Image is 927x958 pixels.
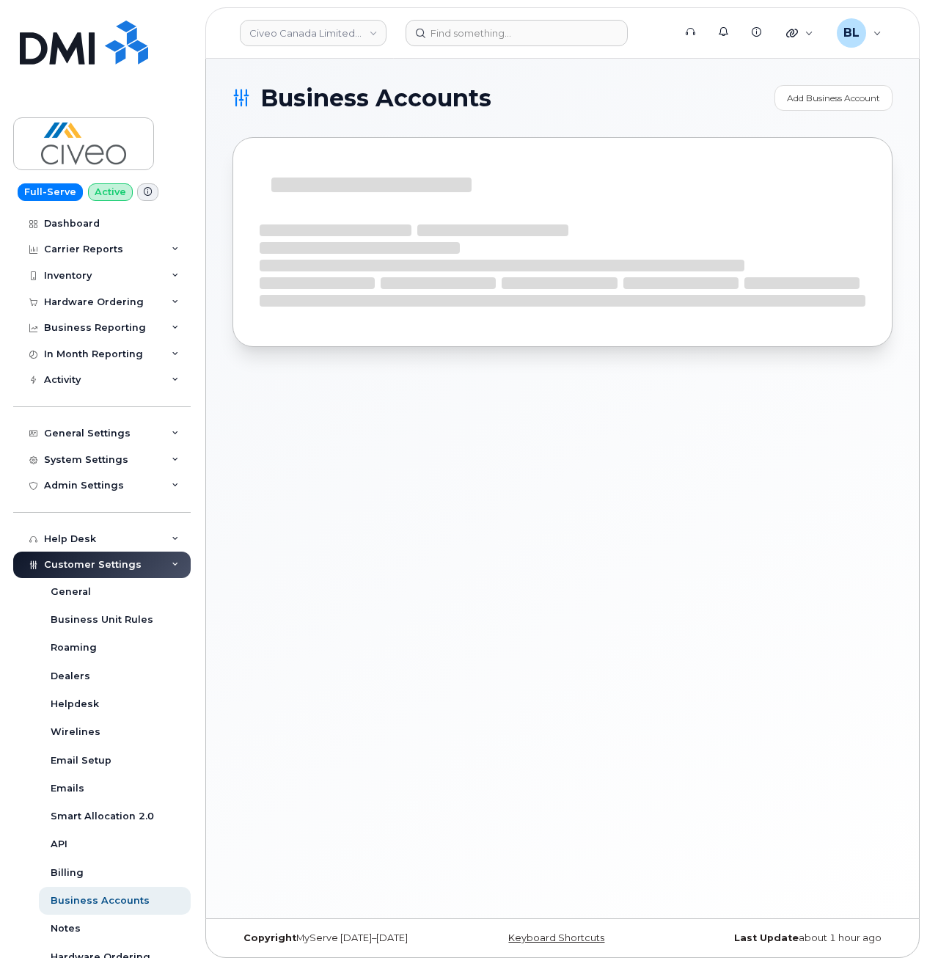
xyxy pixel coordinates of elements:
div: about 1 hour ago [673,932,893,944]
strong: Last Update [734,932,799,943]
a: Add Business Account [774,85,893,111]
strong: Copyright [243,932,296,943]
span: Business Accounts [260,87,491,109]
div: MyServe [DATE]–[DATE] [232,932,452,944]
a: Keyboard Shortcuts [508,932,604,943]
